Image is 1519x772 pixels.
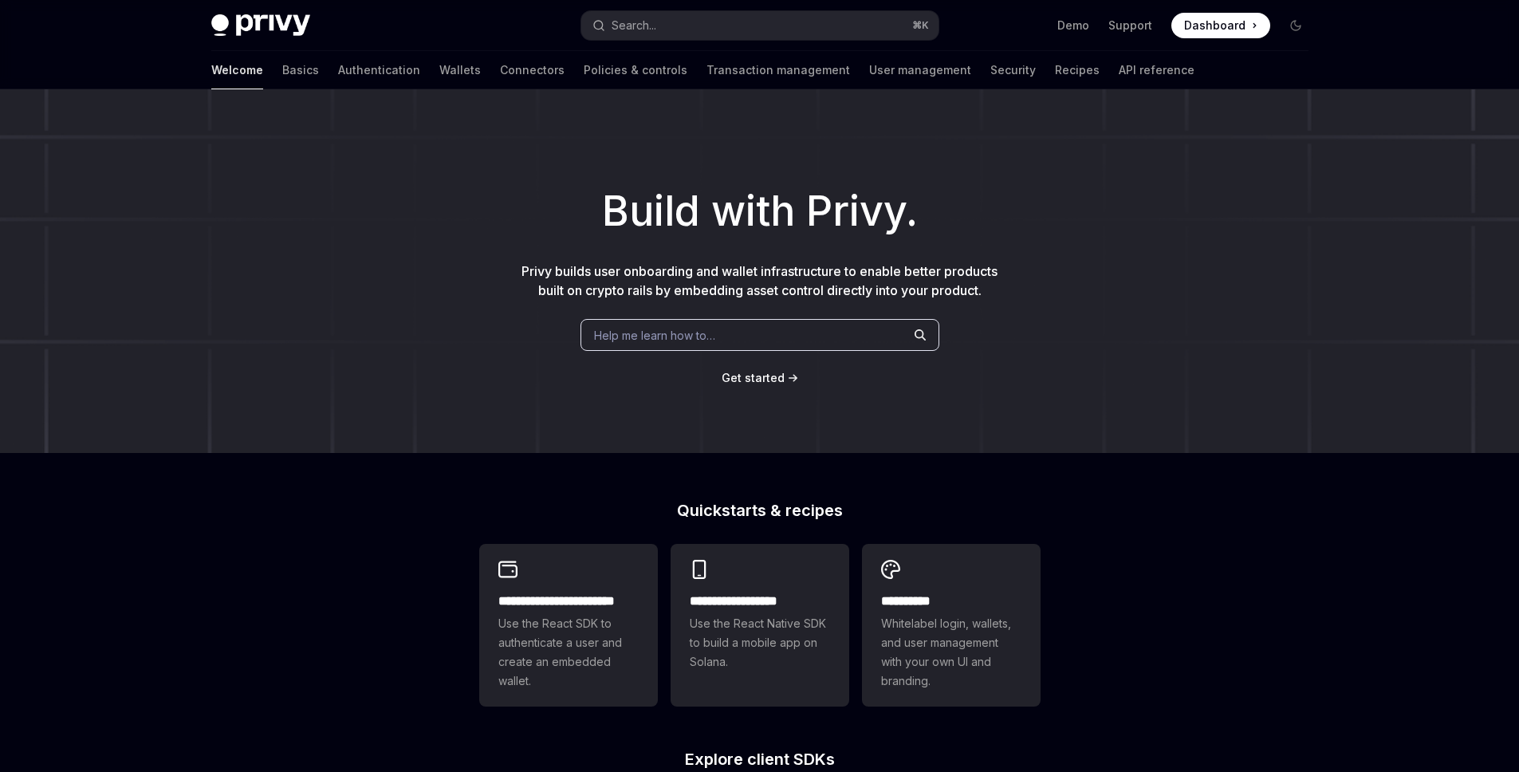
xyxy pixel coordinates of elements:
span: Privy builds user onboarding and wallet infrastructure to enable better products built on crypto ... [521,263,998,298]
a: Basics [282,51,319,89]
a: User management [869,51,971,89]
a: Welcome [211,51,263,89]
span: Help me learn how to… [594,327,715,344]
span: Use the React SDK to authenticate a user and create an embedded wallet. [498,614,639,691]
a: Policies & controls [584,51,687,89]
h1: Build with Privy. [26,180,1493,242]
a: Wallets [439,51,481,89]
span: ⌘ K [912,19,929,32]
span: Dashboard [1184,18,1246,33]
h2: Explore client SDKs [479,751,1041,767]
a: API reference [1119,51,1194,89]
a: Transaction management [706,51,850,89]
button: Toggle dark mode [1283,13,1308,38]
h2: Quickstarts & recipes [479,502,1041,518]
a: Authentication [338,51,420,89]
a: Security [990,51,1036,89]
span: Whitelabel login, wallets, and user management with your own UI and branding. [881,614,1021,691]
a: Dashboard [1171,13,1270,38]
img: dark logo [211,14,310,37]
div: Search... [612,16,656,35]
span: Use the React Native SDK to build a mobile app on Solana. [690,614,830,672]
span: Get started [722,371,785,384]
a: Demo [1057,18,1089,33]
button: Open search [581,11,939,40]
a: Get started [722,370,785,386]
a: Support [1108,18,1152,33]
a: Recipes [1055,51,1100,89]
a: Connectors [500,51,565,89]
a: **** *****Whitelabel login, wallets, and user management with your own UI and branding. [862,544,1041,707]
a: **** **** **** ***Use the React Native SDK to build a mobile app on Solana. [671,544,849,707]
